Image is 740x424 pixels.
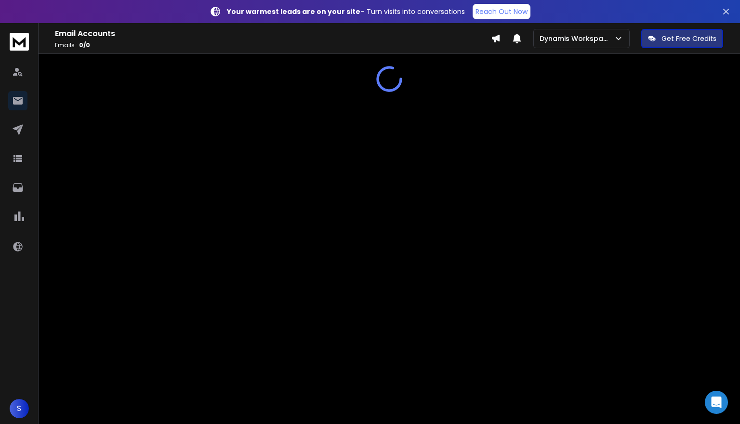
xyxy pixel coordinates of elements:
[79,41,90,49] span: 0 / 0
[705,391,728,414] div: Open Intercom Messenger
[473,4,530,19] a: Reach Out Now
[661,34,716,43] p: Get Free Credits
[10,33,29,51] img: logo
[540,34,614,43] p: Dynamis Workspace
[476,7,528,16] p: Reach Out Now
[10,399,29,418] button: S
[227,7,360,16] strong: Your warmest leads are on your site
[641,29,723,48] button: Get Free Credits
[55,28,491,40] h1: Email Accounts
[227,7,465,16] p: – Turn visits into conversations
[55,41,491,49] p: Emails :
